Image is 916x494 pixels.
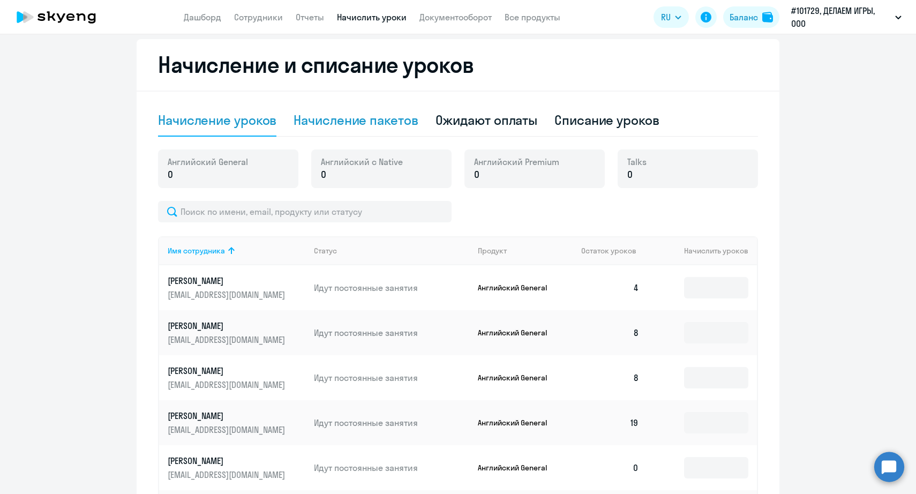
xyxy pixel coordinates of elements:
[168,246,225,256] div: Имя сотрудника
[478,246,573,256] div: Продукт
[581,246,648,256] div: Остаток уроков
[314,246,469,256] div: Статус
[168,455,288,467] p: [PERSON_NAME]
[436,111,538,129] div: Ожидают оплаты
[554,111,659,129] div: Списание уроков
[168,156,248,168] span: Английский General
[474,168,479,182] span: 0
[168,334,288,346] p: [EMAIL_ADDRESS][DOMAIN_NAME]
[314,372,469,384] p: Идут постоянные занятия
[314,327,469,339] p: Идут постоянные занятия
[168,424,288,436] p: [EMAIL_ADDRESS][DOMAIN_NAME]
[168,410,305,436] a: [PERSON_NAME][EMAIL_ADDRESS][DOMAIN_NAME]
[184,12,221,23] a: Дашборд
[314,417,469,429] p: Идут постоянные занятия
[791,4,891,30] p: #101729, ДЕЛАЕМ ИГРЫ, ООО
[158,201,452,222] input: Поиск по имени, email, продукту или статусу
[762,12,773,23] img: balance
[723,6,779,28] button: Балансbalance
[168,365,288,377] p: [PERSON_NAME]
[786,4,907,30] button: #101729, ДЕЛАЕМ ИГРЫ, ООО
[168,469,288,481] p: [EMAIL_ADDRESS][DOMAIN_NAME]
[505,12,560,23] a: Все продукты
[730,11,758,24] div: Баланс
[158,111,276,129] div: Начисление уроков
[654,6,689,28] button: RU
[474,156,559,168] span: Английский Premium
[168,365,305,391] a: [PERSON_NAME][EMAIL_ADDRESS][DOMAIN_NAME]
[314,246,337,256] div: Статус
[573,310,648,355] td: 8
[234,12,283,23] a: Сотрудники
[573,355,648,400] td: 8
[168,168,173,182] span: 0
[321,156,403,168] span: Английский с Native
[294,111,418,129] div: Начисление пакетов
[168,246,305,256] div: Имя сотрудника
[168,320,305,346] a: [PERSON_NAME][EMAIL_ADDRESS][DOMAIN_NAME]
[478,246,507,256] div: Продукт
[573,445,648,490] td: 0
[627,156,647,168] span: Talks
[296,12,324,23] a: Отчеты
[337,12,407,23] a: Начислить уроки
[478,463,558,473] p: Английский General
[314,462,469,474] p: Идут постоянные занятия
[168,289,288,301] p: [EMAIL_ADDRESS][DOMAIN_NAME]
[419,12,492,23] a: Документооборот
[321,168,326,182] span: 0
[648,236,757,265] th: Начислить уроков
[573,400,648,445] td: 19
[661,11,671,24] span: RU
[168,379,288,391] p: [EMAIL_ADDRESS][DOMAIN_NAME]
[478,283,558,293] p: Английский General
[581,246,636,256] span: Остаток уроков
[573,265,648,310] td: 4
[314,282,469,294] p: Идут постоянные занятия
[478,373,558,383] p: Английский General
[158,52,758,78] h2: Начисление и списание уроков
[168,410,288,422] p: [PERSON_NAME]
[168,455,305,481] a: [PERSON_NAME][EMAIL_ADDRESS][DOMAIN_NAME]
[627,168,633,182] span: 0
[168,320,288,332] p: [PERSON_NAME]
[478,418,558,428] p: Английский General
[168,275,305,301] a: [PERSON_NAME][EMAIL_ADDRESS][DOMAIN_NAME]
[478,328,558,338] p: Английский General
[168,275,288,287] p: [PERSON_NAME]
